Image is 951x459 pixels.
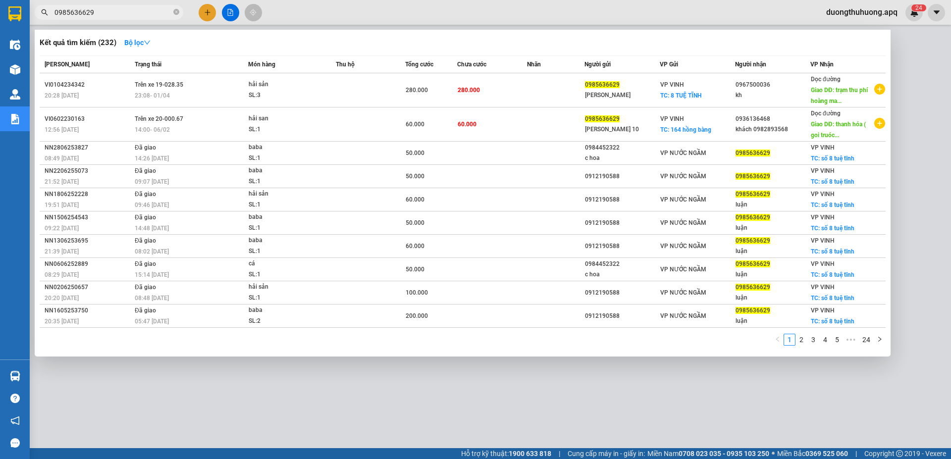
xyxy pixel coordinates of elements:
[736,307,770,314] span: 0985636629
[336,61,355,68] span: Thu hộ
[249,223,323,234] div: SL: 1
[406,312,428,319] span: 200.000
[811,307,835,314] span: VP VINH
[249,258,323,269] div: cá
[811,167,835,174] span: VP VINH
[249,176,323,187] div: SL: 1
[10,416,20,425] span: notification
[135,318,169,325] span: 05:47 [DATE]
[249,316,323,327] div: SL: 2
[736,200,810,210] div: luận
[249,235,323,246] div: baba
[736,269,810,280] div: luận
[660,92,701,99] span: TC: 8 TUỆ TĨNH
[10,438,20,448] span: message
[585,195,659,205] div: 0912190588
[585,143,659,153] div: 0984452322
[660,219,706,226] span: VP NƯỚC NGẦM
[144,39,151,46] span: down
[811,155,854,162] span: TC: số 8 tuệ tĩnh
[660,312,706,319] span: VP NƯỚC NGẦM
[135,115,183,122] span: Trên xe 20-000.67
[45,189,132,200] div: NN1806252228
[811,318,854,325] span: TC: số 8 tuệ tĩnh
[249,200,323,210] div: SL: 1
[45,143,132,153] div: NN2806253827
[660,266,706,273] span: VP NƯỚC NGẦM
[45,80,132,90] div: VI0104234342
[784,334,795,346] li: 1
[406,150,424,156] span: 50.000
[527,61,541,68] span: Nhãn
[660,243,706,250] span: VP NƯỚC NGẦM
[406,289,428,296] span: 100.000
[736,293,810,303] div: luận
[45,212,132,223] div: NN1506254543
[660,289,706,296] span: VP NƯỚC NGẦM
[811,178,854,185] span: TC: số 8 tuệ tĩnh
[406,87,428,94] span: 280.000
[660,126,711,133] span: TC: 164 hồng bàng
[45,166,132,176] div: NN2206255073
[874,334,886,346] button: right
[811,295,854,302] span: TC: số 8 tuệ tĩnh
[810,61,834,68] span: VP Nhận
[135,178,169,185] span: 09:07 [DATE]
[10,89,20,100] img: warehouse-icon
[811,121,866,139] span: Giao DĐ: thanh hóa ( goi truóc...
[736,246,810,256] div: luận
[45,259,132,269] div: NN0606252889
[135,237,156,244] span: Đã giao
[736,80,810,90] div: 0967500036
[406,121,424,128] span: 60.000
[173,8,179,17] span: close-circle
[135,144,156,151] span: Đã giao
[249,282,323,293] div: hải sản
[811,191,835,198] span: VP VINH
[406,219,424,226] span: 50.000
[116,35,158,51] button: Bộ lọcdown
[811,284,835,291] span: VP VINH
[585,288,659,298] div: 0912190588
[811,110,841,117] span: Dọc đường
[736,284,770,291] span: 0985636629
[660,196,706,203] span: VP NƯỚC NGẦM
[249,153,323,164] div: SL: 1
[874,334,886,346] li: Next Page
[135,271,169,278] span: 15:14 [DATE]
[585,90,659,101] div: [PERSON_NAME]
[811,271,854,278] span: TC: số 8 tuệ tĩnh
[406,173,424,180] span: 50.000
[832,334,843,345] a: 5
[135,260,156,267] span: Đã giao
[660,81,684,88] span: VP VINH
[10,371,20,381] img: warehouse-icon
[406,266,424,273] span: 50.000
[820,334,831,345] a: 4
[585,124,659,135] div: [PERSON_NAME] 10
[45,306,132,316] div: NN1605253750
[135,126,170,133] span: 14:00 - 06/02
[41,9,48,16] span: search
[843,334,859,346] li: Next 5 Pages
[811,76,841,83] span: Dọc đường
[135,202,169,208] span: 09:46 [DATE]
[135,295,169,302] span: 08:48 [DATE]
[457,61,486,68] span: Chưa cước
[458,121,476,128] span: 60.000
[135,167,156,174] span: Đã giao
[40,38,116,48] h3: Kết quả tìm kiếm ( 232 )
[249,142,323,153] div: baba
[45,318,79,325] span: 20:35 [DATE]
[874,84,885,95] span: plus-circle
[736,114,810,124] div: 0936136468
[249,79,323,90] div: hải sản
[874,118,885,129] span: plus-circle
[135,61,161,68] span: Trạng thái
[811,225,854,232] span: TC: số 8 tuệ tĩnh
[135,155,169,162] span: 14:26 [DATE]
[249,113,323,124] div: hải san
[458,87,480,94] span: 280.000
[772,334,784,346] button: left
[135,92,170,99] span: 23:08 - 01/04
